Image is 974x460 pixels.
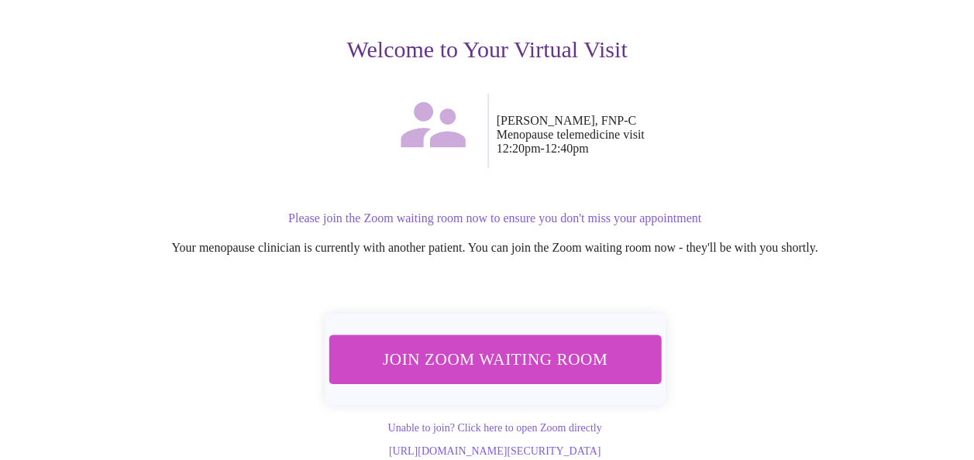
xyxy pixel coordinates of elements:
span: Join Zoom Waiting Room [349,345,642,373]
p: Please join the Zoom waiting room now to ensure you don't miss your appointment [40,211,949,225]
a: Unable to join? Click here to open Zoom directly [387,422,601,434]
button: Join Zoom Waiting Room [328,335,662,384]
p: Your menopause clinician is currently with another patient. You can join the Zoom waiting room no... [40,241,949,255]
p: [PERSON_NAME], FNP-C Menopause telemedicine visit 12:20pm - 12:40pm [497,114,950,156]
h3: Welcome to Your Virtual Visit [25,36,949,63]
a: [URL][DOMAIN_NAME][SECURITY_DATA] [389,445,601,457]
